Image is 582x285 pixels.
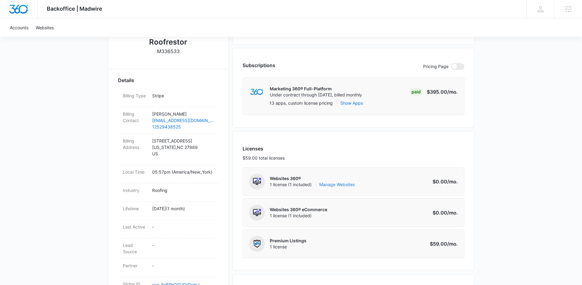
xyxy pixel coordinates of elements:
div: Last Active- [118,220,219,238]
h2: Roofrestor [149,37,187,48]
p: Pricing Page [423,63,448,70]
div: Local Time05:57pm (America/New_York) [118,165,219,183]
dt: Lifetime [123,205,147,212]
p: Marketing 360® Full-Platform [270,86,362,92]
span: /mo. [447,179,458,185]
span: Details [118,77,134,84]
span: /mo. [447,241,458,247]
p: M336533 [157,48,180,55]
span: 1 license (1 included) [270,182,355,188]
h3: Subscriptions [243,62,275,69]
span: 1 license (1 included) [270,213,327,219]
a: [EMAIL_ADDRESS][DOMAIN_NAME] [152,117,214,124]
div: Lead Source- [118,238,219,259]
span: 1 license [270,244,306,250]
p: Under contract through [DATE], billed monthly [270,92,362,98]
p: [DATE] ( 1 month ) [152,205,214,212]
span: /mo. [447,210,458,216]
a: Websites [32,18,57,37]
dt: Industry [123,187,147,193]
dt: Billing Contact [123,111,147,124]
p: $0.00 [429,178,458,185]
p: 13 apps, custom license pricing [269,100,333,106]
img: marketing360Logo [250,89,263,95]
p: $59.00 total licenses [243,155,285,161]
p: $59.00 [429,240,458,247]
p: Websites 360® [270,175,355,182]
p: - [152,242,214,248]
dt: Local Time [123,169,147,175]
dt: Lead Source [123,242,147,255]
div: IndustryRoofing [118,183,219,202]
h3: Licenses [243,145,285,152]
span: Backoffice | Madwire [47,5,102,12]
p: Websites 360® eCommerce [270,207,327,213]
span: /mo. [447,89,458,95]
p: 05:57pm ( America/New_York ) [152,169,214,175]
p: [PERSON_NAME] [152,111,214,117]
dt: Partner [123,262,147,269]
p: [STREET_ADDRESS] [US_STATE] , NC 27889 US [152,138,214,157]
dt: Billing Address [123,138,147,150]
button: Show Apps [340,100,363,106]
a: 12529438525 [152,124,214,130]
dt: Last Active [123,224,147,230]
div: Lifetime[DATE](1 month) [118,202,219,220]
p: - [152,262,214,269]
p: $0.00 [429,209,458,216]
div: Billing Address[STREET_ADDRESS][US_STATE],NC 27889US [118,134,219,165]
a: Accounts [6,18,32,37]
div: Paid [410,88,423,96]
div: Partner- [118,259,219,277]
a: Manage Websites [319,182,355,188]
div: Billing Contact[PERSON_NAME][EMAIL_ADDRESS][DOMAIN_NAME]12529438525 [118,107,219,134]
dt: Billing Type [123,92,147,99]
div: Billing TypeStripe [118,89,219,107]
p: $395.00 [427,88,458,96]
p: Stripe [152,92,214,99]
p: Roofing [152,187,214,193]
p: Premium Listings [270,238,306,244]
p: - [152,224,214,230]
